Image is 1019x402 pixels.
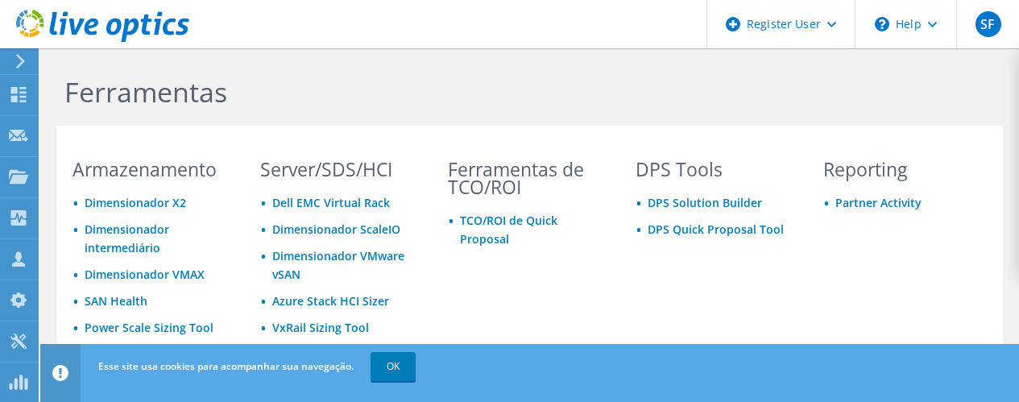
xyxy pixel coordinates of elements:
a: Dimensionador intermediário [85,222,169,255]
span: Esse site usa cookies para acompanhar sua navegação. [98,359,354,373]
h3: Ferramentas de TCO/ROI [448,160,605,196]
a: Power Scale Sizing Tool [85,320,213,335]
a: DPS Solution Builder [648,195,762,210]
h3: Armazenamento [72,160,230,178]
a: Dimensionador VMware vSAN [272,248,404,282]
h3: Server/SDS/HCI [260,160,417,178]
a: Dell EMC Virtual Rack [272,195,390,210]
span: SF [976,11,1001,37]
h3: Reporting [823,160,980,178]
a: OK [371,352,416,381]
a: Dimensionador X2 [85,195,186,210]
h3: DPS Tools [636,160,793,178]
a: SAN Health [85,293,147,309]
a: VxRail Sizing Tool [272,320,369,335]
svg: \n [875,17,889,31]
h1: Ferramentas [64,75,987,109]
a: Dimensionador VMAX [85,267,205,282]
a: Azure Stack HCI Sizer [272,293,389,309]
a: Dimensionador ScaleIO [272,222,400,237]
a: TCO/ROI de Quick Proposal [460,213,557,247]
a: DPS Quick Proposal Tool [648,222,784,237]
a: Partner Activity [835,195,922,210]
